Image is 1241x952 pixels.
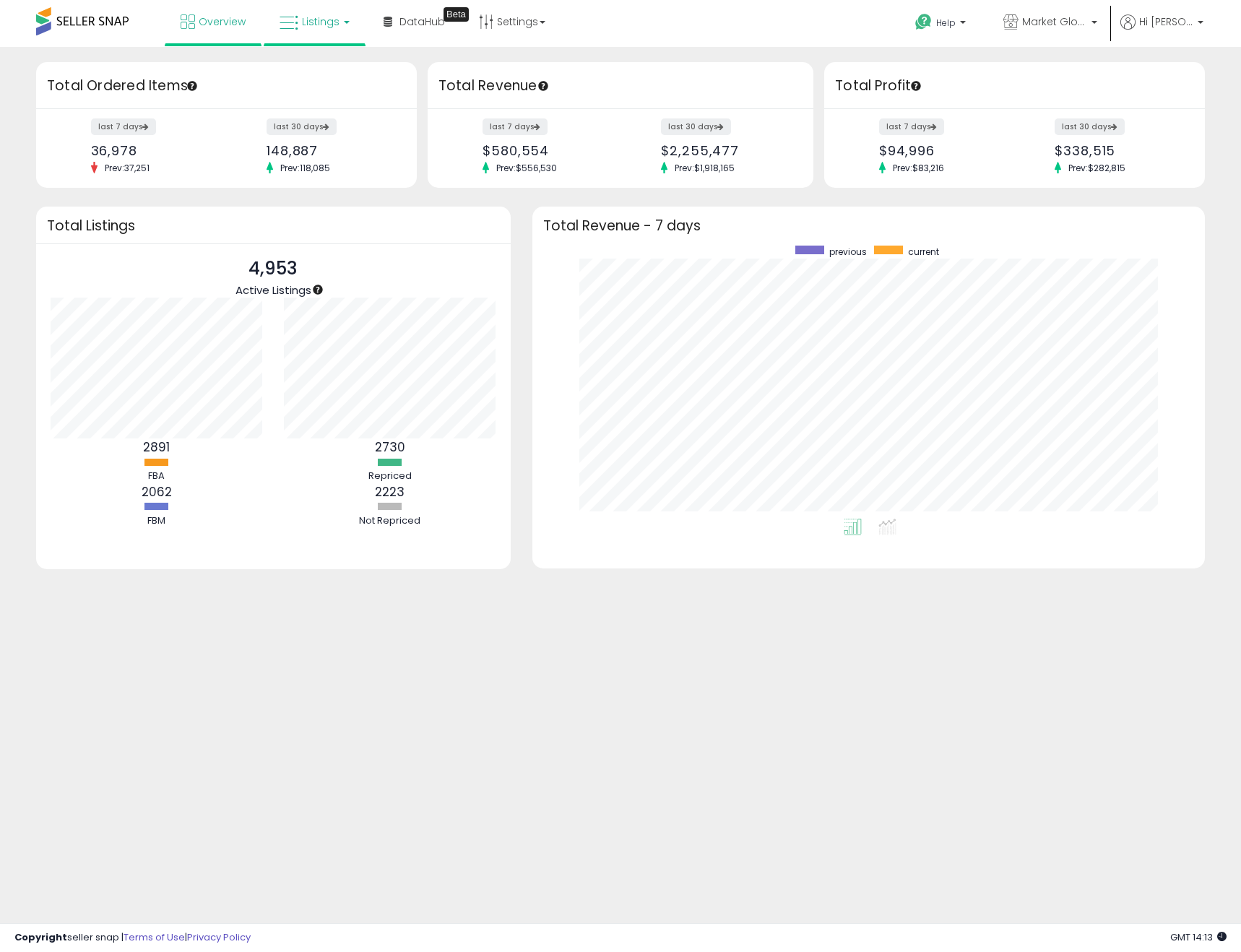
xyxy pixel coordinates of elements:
[904,2,980,47] a: Help
[186,79,199,92] div: Tooltip anchor
[829,246,867,258] span: previous
[483,118,548,135] label: last 7 days
[302,14,340,29] span: Listings
[1120,14,1203,47] a: Hi [PERSON_NAME]
[879,118,944,135] label: last 7 days
[98,162,157,174] span: Prev: 37,251
[267,143,392,158] div: 148,887
[347,469,433,483] div: Repriced
[879,143,1004,158] div: $94,996
[483,143,610,158] div: $580,554
[399,14,445,29] span: DataHub
[667,162,742,174] span: Prev: $1,918,165
[1055,118,1125,135] label: last 30 days
[936,17,956,29] span: Help
[91,143,216,158] div: 36,978
[661,118,731,135] label: last 30 days
[267,118,337,135] label: last 30 days
[375,438,405,456] b: 2730
[444,7,469,22] div: Tooltip anchor
[199,14,246,29] span: Overview
[142,483,172,501] b: 2062
[47,220,500,231] h3: Total Listings
[273,162,337,174] span: Prev: 118,085
[1061,162,1133,174] span: Prev: $282,815
[347,514,433,528] div: Not Repriced
[886,162,951,174] span: Prev: $83,216
[47,76,406,96] h3: Total Ordered Items
[908,246,939,258] span: current
[143,438,170,456] b: 2891
[835,76,1194,96] h3: Total Profit
[914,13,933,31] i: Get Help
[1139,14,1193,29] span: Hi [PERSON_NAME]
[235,282,311,298] span: Active Listings
[91,118,156,135] label: last 7 days
[311,283,324,296] div: Tooltip anchor
[543,220,1194,231] h3: Total Revenue - 7 days
[489,162,564,174] span: Prev: $556,530
[537,79,550,92] div: Tooltip anchor
[1022,14,1087,29] span: Market Global
[909,79,922,92] div: Tooltip anchor
[113,514,200,528] div: FBM
[438,76,803,96] h3: Total Revenue
[235,255,311,282] p: 4,953
[375,483,405,501] b: 2223
[661,143,788,158] div: $2,255,477
[113,469,200,483] div: FBA
[1055,143,1180,158] div: $338,515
